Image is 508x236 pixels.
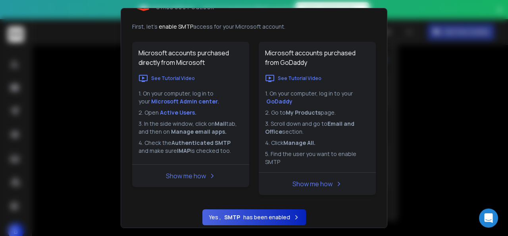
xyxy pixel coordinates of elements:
[159,23,193,30] span: enable SMTP
[177,147,190,154] b: IMAP
[265,150,369,166] li: 5. Find the user you want to enable SMTP
[139,90,243,105] li: 1. On your computer, log in to your
[139,120,243,136] li: 3. In the side window, click on tab, and then on
[283,139,316,146] b: Manage All.
[292,179,333,188] a: Show me how
[166,172,206,180] a: Show me how
[139,109,243,117] li: 2. Open
[265,109,369,117] li: 2. Go to page.
[265,120,356,135] b: Email and Office
[278,75,321,82] p: See Tutorial Video
[132,42,249,74] h1: Microsoft accounts purchased directly from Microsoft
[171,139,231,146] b: Authenticated SMTP
[151,75,195,82] p: See Tutorial Video
[139,139,243,155] li: 4. Check the and make sure is checked too.
[132,23,376,31] p: First, let's access for your Microsoft account.
[215,120,226,127] b: Mail
[266,98,292,105] a: GoDaddy
[259,42,376,74] h1: Microsoft accounts purchased from GoDaddy
[224,213,240,221] b: SMTP
[265,120,369,136] li: 3. Scroll down and go to section.
[202,209,306,225] button: Yes ,SMTPhas been enabled
[286,109,321,116] b: My Products
[151,98,219,105] a: Microsoft Admin center.
[479,209,498,228] div: Open Intercom Messenger
[171,128,227,135] b: Manage email apps.
[160,109,196,116] a: Active Users.
[265,139,369,147] li: 4. Click
[265,90,369,105] li: 1. On your computer, log in to your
